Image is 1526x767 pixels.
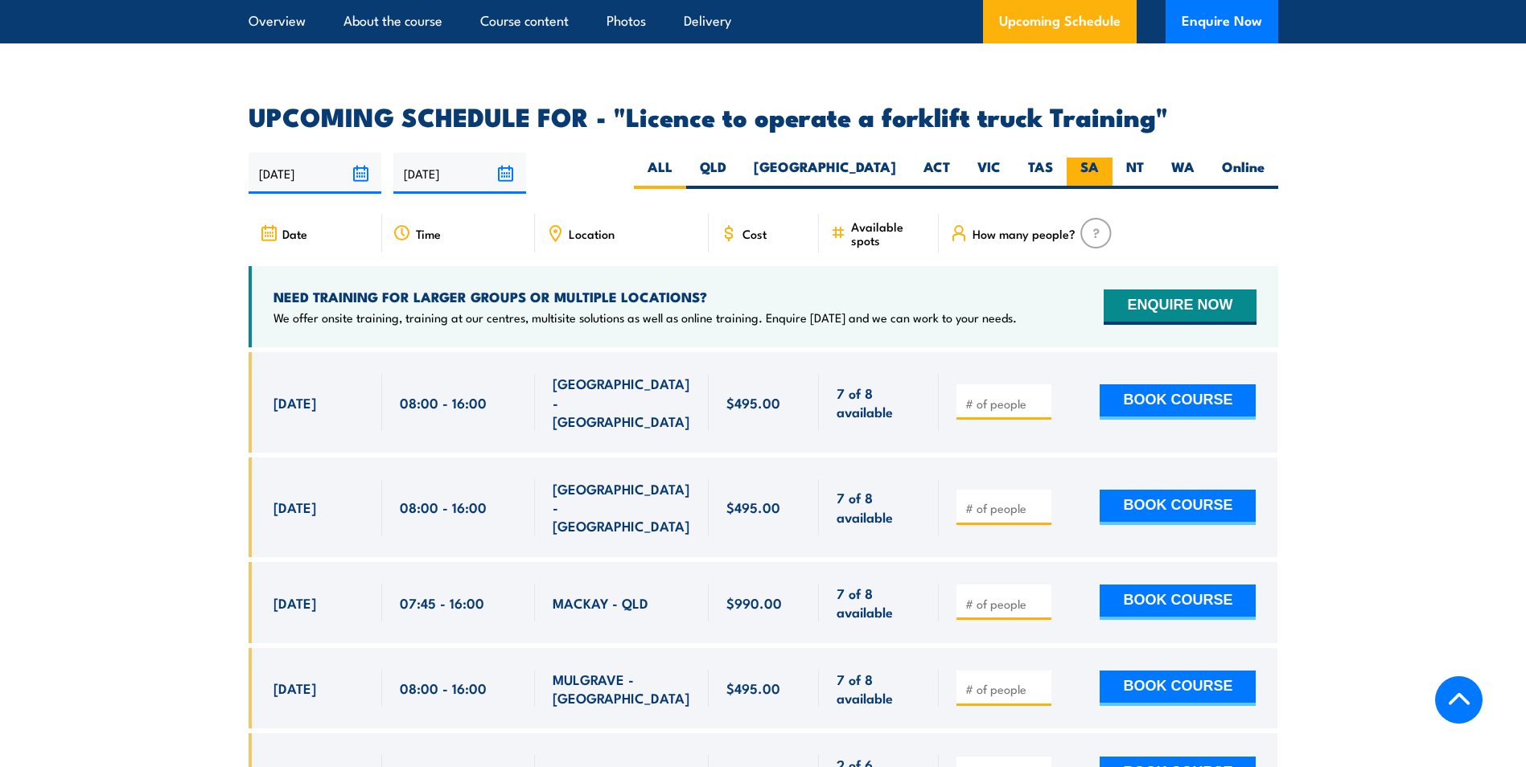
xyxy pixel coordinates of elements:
[973,227,1076,240] span: How many people?
[1113,158,1158,189] label: NT
[1014,158,1067,189] label: TAS
[400,679,487,697] span: 08:00 - 16:00
[837,670,921,708] span: 7 of 8 available
[1067,158,1113,189] label: SA
[553,670,691,708] span: MULGRAVE - [GEOGRAPHIC_DATA]
[837,488,921,526] span: 7 of 8 available
[965,596,1046,612] input: # of people
[1100,671,1256,706] button: BOOK COURSE
[742,227,767,240] span: Cost
[851,219,928,247] span: Available spots
[634,158,686,189] label: ALL
[726,679,780,697] span: $495.00
[837,383,921,421] span: 7 of 8 available
[965,500,1046,516] input: # of people
[686,158,740,189] label: QLD
[569,227,615,240] span: Location
[274,498,316,516] span: [DATE]
[553,374,691,430] span: [GEOGRAPHIC_DATA] - [GEOGRAPHIC_DATA]
[1208,158,1278,189] label: Online
[274,310,1017,326] p: We offer onsite training, training at our centres, multisite solutions as well as online training...
[726,593,782,612] span: $990.00
[910,158,964,189] label: ACT
[1100,490,1256,525] button: BOOK COURSE
[1100,384,1256,420] button: BOOK COURSE
[400,593,484,612] span: 07:45 - 16:00
[274,393,316,412] span: [DATE]
[274,288,1017,306] h4: NEED TRAINING FOR LARGER GROUPS OR MULTIPLE LOCATIONS?
[1104,289,1256,325] button: ENQUIRE NOW
[964,158,1014,189] label: VIC
[553,593,648,612] span: MACKAY - QLD
[249,105,1278,127] h2: UPCOMING SCHEDULE FOR - "Licence to operate a forklift truck Training"
[393,153,526,194] input: To date
[274,679,316,697] span: [DATE]
[726,393,780,412] span: $495.00
[740,158,910,189] label: [GEOGRAPHIC_DATA]
[1158,158,1208,189] label: WA
[400,393,487,412] span: 08:00 - 16:00
[965,396,1046,412] input: # of people
[282,227,307,240] span: Date
[837,584,921,621] span: 7 of 8 available
[965,681,1046,697] input: # of people
[274,593,316,612] span: [DATE]
[400,498,487,516] span: 08:00 - 16:00
[726,498,780,516] span: $495.00
[1100,584,1256,620] button: BOOK COURSE
[553,479,691,535] span: [GEOGRAPHIC_DATA] - [GEOGRAPHIC_DATA]
[249,153,381,194] input: From date
[416,227,441,240] span: Time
